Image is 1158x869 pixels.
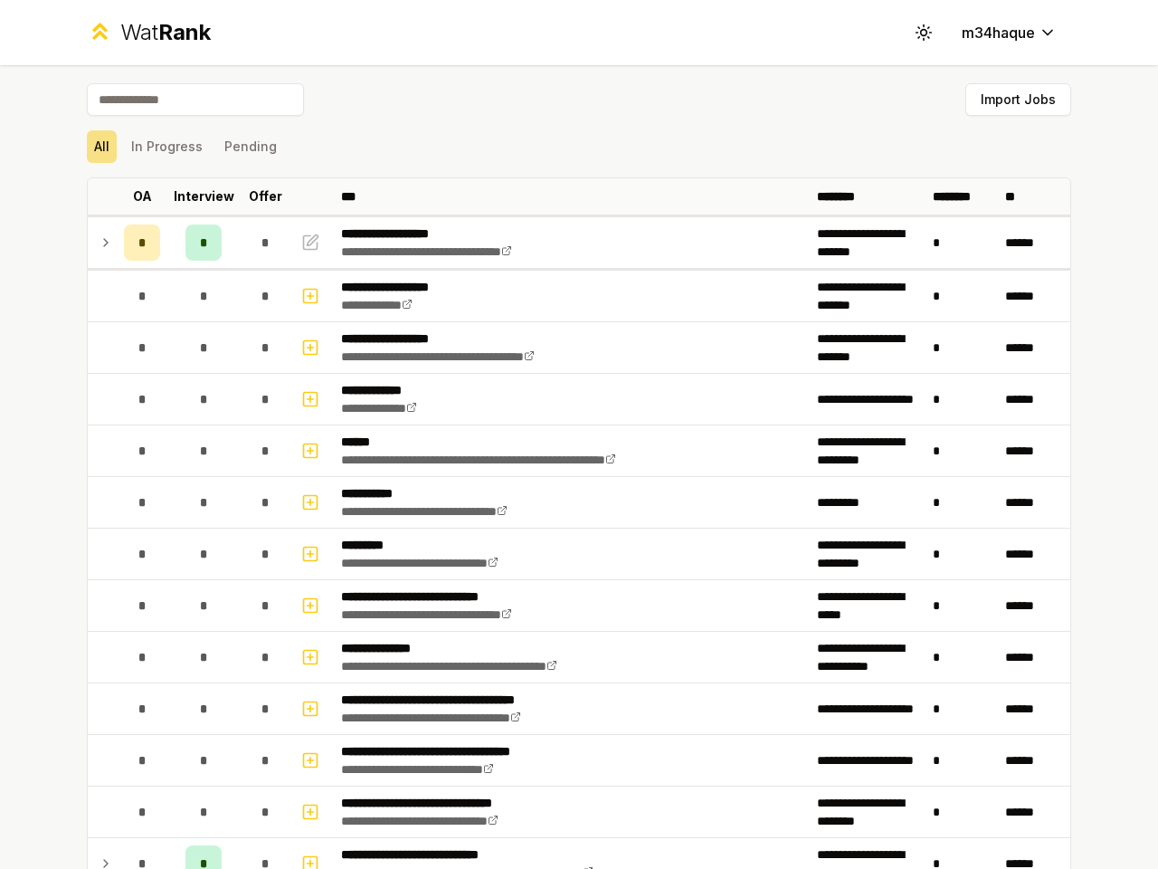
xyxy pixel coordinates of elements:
[217,130,284,163] button: Pending
[965,83,1071,116] button: Import Jobs
[249,187,282,205] p: Offer
[87,130,117,163] button: All
[962,22,1035,43] span: m34haque
[158,19,211,45] span: Rank
[87,18,211,47] a: WatRank
[133,187,152,205] p: OA
[124,130,210,163] button: In Progress
[174,187,234,205] p: Interview
[947,16,1071,49] button: m34haque
[120,18,211,47] div: Wat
